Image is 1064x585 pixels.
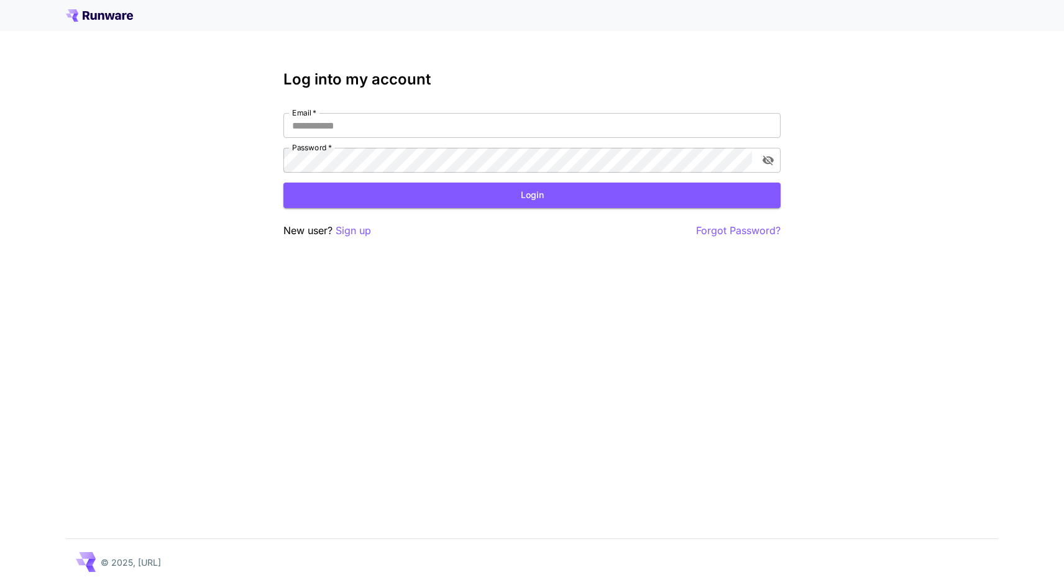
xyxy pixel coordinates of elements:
[101,556,161,569] p: © 2025, [URL]
[283,223,371,238] p: New user?
[283,71,781,88] h3: Log into my account
[292,107,316,118] label: Email
[696,223,781,238] button: Forgot Password?
[336,223,371,238] button: Sign up
[757,149,779,171] button: toggle password visibility
[283,183,781,208] button: Login
[292,142,332,153] label: Password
